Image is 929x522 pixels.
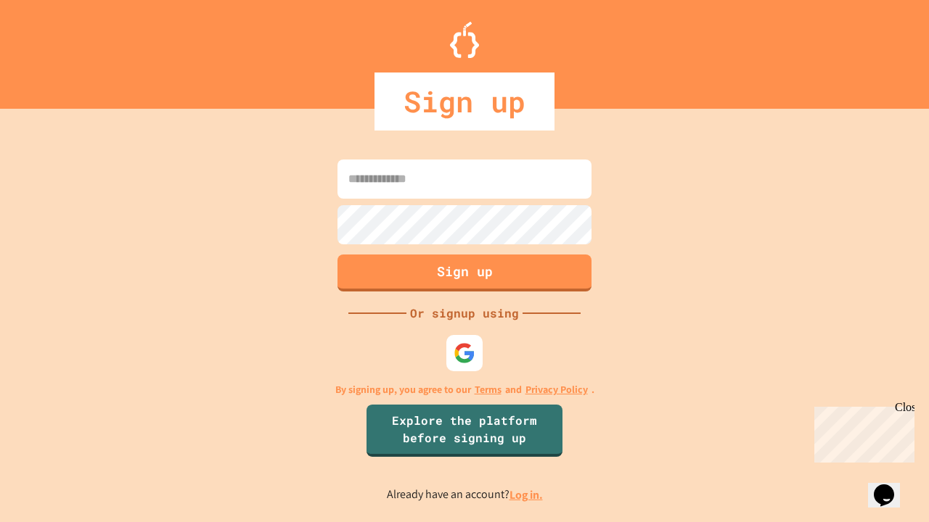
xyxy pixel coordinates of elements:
[375,72,554,130] div: Sign up
[335,382,594,397] p: By signing up, you agree to our and .
[475,382,502,397] a: Terms
[809,401,914,463] iframe: chat widget
[525,382,588,397] a: Privacy Policy
[337,254,592,291] button: Sign up
[509,487,543,502] a: Log in.
[450,22,479,58] img: Logo.svg
[406,304,523,322] div: Or signup using
[868,464,914,507] iframe: chat widget
[454,342,475,364] img: google-icon.svg
[367,405,562,457] a: Explore the platform before signing up
[6,6,100,92] div: Chat with us now!Close
[387,486,543,504] p: Already have an account?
